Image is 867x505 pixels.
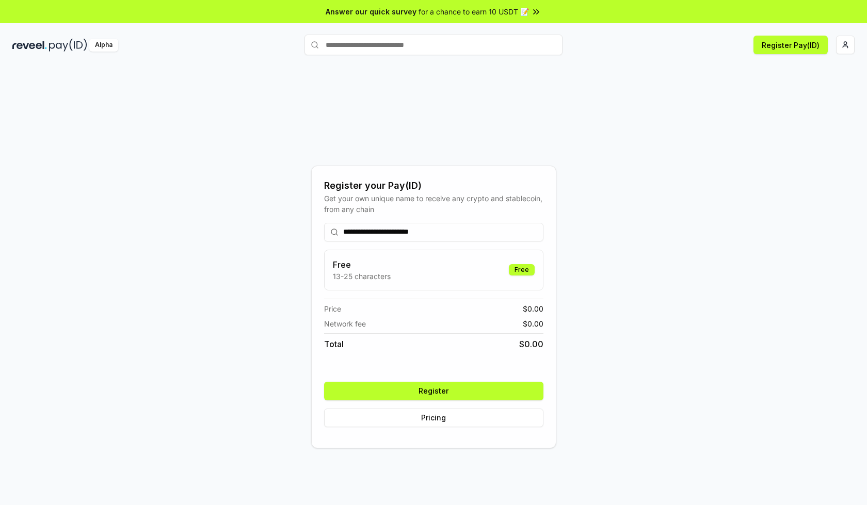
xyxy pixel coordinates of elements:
button: Pricing [324,409,543,427]
div: Alpha [89,39,118,52]
span: Price [324,303,341,314]
span: for a chance to earn 10 USDT 📝 [419,6,529,17]
p: 13-25 characters [333,271,391,282]
span: $ 0.00 [523,318,543,329]
span: $ 0.00 [523,303,543,314]
span: Network fee [324,318,366,329]
span: $ 0.00 [519,338,543,350]
span: Answer our quick survey [326,6,416,17]
div: Free [509,264,535,275]
div: Get your own unique name to receive any crypto and stablecoin, from any chain [324,193,543,215]
h3: Free [333,258,391,271]
img: pay_id [49,39,87,52]
button: Register [324,382,543,400]
img: reveel_dark [12,39,47,52]
div: Register your Pay(ID) [324,178,543,193]
span: Total [324,338,344,350]
button: Register Pay(ID) [753,36,828,54]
